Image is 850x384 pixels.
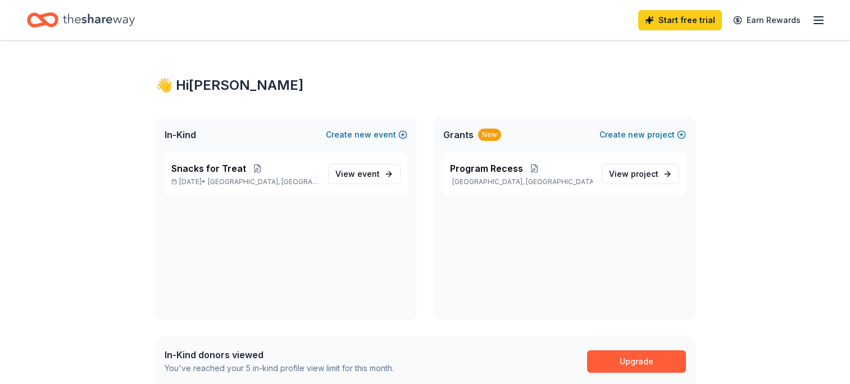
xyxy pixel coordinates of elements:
[726,10,807,30] a: Earn Rewards
[443,128,474,141] span: Grants
[165,128,196,141] span: In-Kind
[587,350,686,373] a: Upgrade
[478,129,501,141] div: New
[631,169,658,179] span: project
[171,177,319,186] p: [DATE] •
[27,7,135,33] a: Home
[171,162,246,175] span: Snacks for Treat
[165,362,394,375] div: You've reached your 5 in-kind profile view limit for this month.
[357,169,380,179] span: event
[450,162,523,175] span: Program Recess
[602,164,679,184] a: View project
[628,128,645,141] span: new
[450,177,593,186] p: [GEOGRAPHIC_DATA], [GEOGRAPHIC_DATA]
[208,177,319,186] span: [GEOGRAPHIC_DATA], [GEOGRAPHIC_DATA]
[638,10,722,30] a: Start free trial
[609,167,658,181] span: View
[156,76,695,94] div: 👋 Hi [PERSON_NAME]
[354,128,371,141] span: new
[599,128,686,141] button: Createnewproject
[335,167,380,181] span: View
[326,128,407,141] button: Createnewevent
[328,164,401,184] a: View event
[165,348,394,362] div: In-Kind donors viewed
